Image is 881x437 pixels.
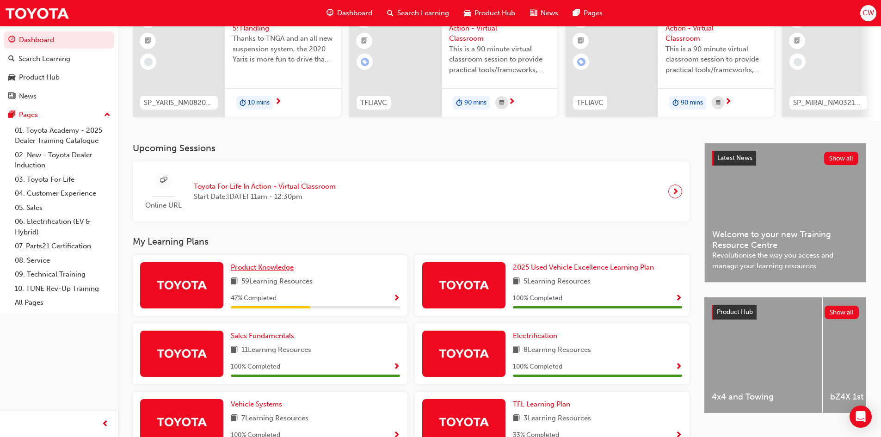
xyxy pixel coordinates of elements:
span: duration-icon [240,97,246,109]
span: duration-icon [456,97,462,109]
span: booktick-icon [361,35,368,47]
button: Show Progress [393,361,400,373]
span: Welcome to your new Training Resource Centre [712,229,858,250]
span: guage-icon [8,36,15,44]
span: next-icon [725,98,732,106]
a: All Pages [11,295,114,310]
span: learningRecordVerb_NONE-icon [144,58,153,66]
a: Product Knowledge [231,262,297,273]
span: Product Hub [717,308,753,316]
span: Show Progress [675,295,682,303]
button: Show all [825,306,859,319]
a: pages-iconPages [566,4,610,23]
div: Product Hub [19,72,60,83]
a: Latest NewsShow allWelcome to your new Training Resource CentreRevolutionise the way you access a... [704,143,866,283]
span: booktick-icon [145,35,151,47]
span: This is a 90 minute virtual classroom session to provide practical tools/frameworks, behaviours a... [665,44,766,75]
a: 0SP_YARIS_NM0820_EL_052020 Yaris - Module 5: HandlingThanks to TNGA and an all new suspension sys... [133,5,341,117]
span: learningRecordVerb_ENROLL-icon [361,58,369,66]
span: Product Hub [474,8,515,18]
a: 0TFLIAVCToyota For Life In Action - Virtual ClassroomThis is a 90 minute virtual classroom sessio... [349,5,557,117]
button: CW [860,5,876,21]
a: 0TFLIAVCToyota For Life In Action - Virtual ClassroomThis is a 90 minute virtual classroom sessio... [566,5,774,117]
a: news-iconNews [523,4,566,23]
span: Show Progress [675,363,682,371]
span: Start Date: [DATE] 11am - 12:30pm [194,191,336,202]
span: car-icon [464,7,471,19]
span: Sales Fundamentals [231,332,294,340]
img: Trak [438,413,489,430]
a: Latest NewsShow all [712,151,858,166]
span: next-icon [508,98,515,106]
a: car-iconProduct Hub [456,4,523,23]
span: learningRecordVerb_ENROLL-icon [577,58,585,66]
span: 2025 Used Vehicle Excellence Learning Plan [513,263,654,271]
span: book-icon [231,276,238,288]
span: calendar-icon [716,97,721,109]
span: 100 % Completed [513,293,562,304]
a: 09. Technical Training [11,267,114,282]
span: booktick-icon [578,35,584,47]
span: news-icon [8,92,15,101]
a: search-iconSearch Learning [380,4,456,23]
span: News [541,8,558,18]
span: calendar-icon [499,97,504,109]
span: Thanks to TNGA and an all new suspension system, the 2020 Yaris is more fun to drive than ever be... [233,33,333,65]
a: 03. Toyota For Life [11,172,114,187]
a: News [4,88,114,105]
span: 5 Learning Resources [524,276,591,288]
span: 3 Learning Resources [524,413,591,425]
a: Product HubShow all [712,305,859,320]
span: pages-icon [573,7,580,19]
span: SP_YARIS_NM0820_EL_05 [144,98,214,108]
span: next-icon [672,185,679,198]
a: 08. Service [11,253,114,268]
span: book-icon [231,345,238,356]
button: Show all [824,152,859,165]
span: CW [863,8,874,18]
span: 90 mins [681,98,703,108]
span: 10 mins [248,98,270,108]
span: Pages [584,8,603,18]
span: Toyota For Life In Action - Virtual Classroom [665,12,766,44]
span: 7 Learning Resources [241,413,308,425]
a: Trak [5,3,69,24]
span: learningRecordVerb_NONE-icon [794,58,802,66]
span: book-icon [513,413,520,425]
button: Pages [4,106,114,123]
img: Trak [156,413,207,430]
a: 05. Sales [11,201,114,215]
span: prev-icon [102,419,109,430]
button: Show Progress [675,361,682,373]
span: news-icon [530,7,537,19]
h3: My Learning Plans [133,236,690,247]
span: Product Knowledge [231,263,294,271]
span: Latest News [717,154,752,162]
a: 01. Toyota Academy - 2025 Dealer Training Catalogue [11,123,114,148]
span: car-icon [8,74,15,82]
a: Dashboard [4,31,114,49]
div: Search Learning [18,54,70,64]
span: TFLIAVC [360,98,387,108]
span: Online URL [140,200,186,211]
span: book-icon [513,276,520,288]
a: Product Hub [4,69,114,86]
div: News [19,91,37,102]
button: DashboardSearch LearningProduct HubNews [4,30,114,106]
span: Show Progress [393,295,400,303]
span: Toyota For Life In Action - Virtual Classroom [194,181,336,192]
a: guage-iconDashboard [319,4,380,23]
span: 100 % Completed [231,362,280,372]
span: 100 % Completed [513,362,562,372]
a: TFL Learning Plan [513,399,574,410]
a: Vehicle Systems [231,399,286,410]
span: This is a 90 minute virtual classroom session to provide practical tools/frameworks, behaviours a... [449,44,550,75]
span: Vehicle Systems [231,400,282,408]
button: Show Progress [393,293,400,304]
img: Trak [156,277,207,293]
a: 4x4 and Towing [704,297,822,413]
span: duration-icon [672,97,679,109]
span: book-icon [513,345,520,356]
span: 8 Learning Resources [524,345,591,356]
a: 2025 Used Vehicle Excellence Learning Plan [513,262,658,273]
